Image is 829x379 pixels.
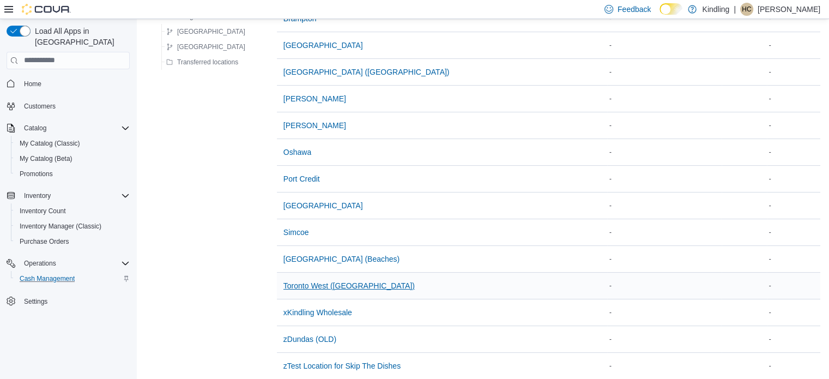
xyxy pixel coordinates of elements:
button: Inventory [2,188,134,203]
span: My Catalog (Classic) [20,139,80,148]
input: Dark Mode [659,3,682,15]
span: Purchase Orders [20,237,69,246]
span: [GEOGRAPHIC_DATA] ([GEOGRAPHIC_DATA]) [283,67,450,77]
span: Settings [24,297,47,306]
div: - [607,306,722,319]
span: Customers [20,99,130,113]
div: - [607,172,722,185]
span: Inventory [24,191,51,200]
button: [GEOGRAPHIC_DATA] ([GEOGRAPHIC_DATA]) [279,61,454,83]
span: Transferred locations [177,58,238,67]
button: Inventory [20,189,55,202]
button: Cash Management [11,271,134,286]
span: Operations [20,257,130,270]
div: - [767,92,820,105]
a: Settings [20,295,52,308]
span: [GEOGRAPHIC_DATA] [177,43,245,51]
span: [GEOGRAPHIC_DATA] [283,40,363,51]
div: - [607,333,722,346]
span: [GEOGRAPHIC_DATA] [177,27,245,36]
span: Inventory Count [15,204,130,218]
div: - [767,279,820,292]
span: Oshawa [283,147,311,158]
button: Home [2,76,134,92]
a: My Catalog (Beta) [15,152,77,165]
div: - [767,306,820,319]
div: Hunter Caldwell [740,3,753,16]
div: - [607,279,722,292]
div: - [607,359,722,372]
div: - [767,146,820,159]
div: - [767,172,820,185]
img: Cova [22,4,71,15]
p: | [734,3,736,16]
span: Catalog [24,124,46,133]
span: Home [24,80,41,88]
span: My Catalog (Classic) [15,137,130,150]
span: Purchase Orders [15,235,130,248]
span: HC [742,3,751,16]
button: zTest Location for Skip The Dishes [279,355,405,377]
span: Simcoe [283,227,309,238]
button: [GEOGRAPHIC_DATA] [279,195,367,216]
button: Port Credit [279,168,324,190]
button: Catalog [20,122,51,135]
span: [GEOGRAPHIC_DATA] (Beaches) [283,254,400,264]
div: - [767,359,820,372]
span: Promotions [15,167,130,181]
span: [PERSON_NAME] [283,93,346,104]
span: Settings [20,294,130,308]
span: [PERSON_NAME] [283,120,346,131]
p: [PERSON_NAME] [758,3,820,16]
button: zDundas (OLD) [279,328,341,350]
a: Cash Management [15,272,79,285]
div: - [607,119,722,132]
div: - [767,119,820,132]
div: - [767,333,820,346]
button: Inventory Count [11,203,134,219]
a: Purchase Orders [15,235,74,248]
span: My Catalog (Beta) [15,152,130,165]
div: - [607,226,722,239]
div: - [607,65,722,79]
a: Customers [20,100,60,113]
span: Feedback [618,4,651,15]
span: zTest Location for Skip The Dishes [283,360,401,371]
button: Toronto West ([GEOGRAPHIC_DATA]) [279,275,419,297]
a: Promotions [15,167,57,181]
button: Purchase Orders [11,234,134,249]
div: - [767,65,820,79]
div: - [607,39,722,52]
span: Operations [24,259,56,268]
span: Promotions [20,170,53,178]
button: Operations [20,257,60,270]
button: My Catalog (Classic) [11,136,134,151]
button: Customers [2,98,134,114]
div: - [607,146,722,159]
span: zDundas (OLD) [283,334,336,345]
button: [GEOGRAPHIC_DATA] (Beaches) [279,248,404,270]
span: My Catalog (Beta) [20,154,72,163]
span: Home [20,77,130,91]
button: [GEOGRAPHIC_DATA] [279,34,367,56]
button: Operations [2,256,134,271]
span: Inventory Manager (Classic) [20,222,101,231]
span: Customers [24,102,56,111]
button: My Catalog (Beta) [11,151,134,166]
span: Cash Management [20,274,75,283]
span: Port Credit [283,173,320,184]
button: Transferred locations [162,56,243,69]
button: [PERSON_NAME] [279,88,350,110]
a: Home [20,77,46,91]
span: Catalog [20,122,130,135]
button: [GEOGRAPHIC_DATA] [162,40,250,53]
button: Catalog [2,121,134,136]
a: Inventory Manager (Classic) [15,220,106,233]
button: xKindling Wholesale [279,302,356,323]
span: Inventory Manager (Classic) [15,220,130,233]
span: Cash Management [15,272,130,285]
button: Oshawa [279,141,316,163]
span: Inventory Count [20,207,66,215]
p: Kindling [702,3,729,16]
